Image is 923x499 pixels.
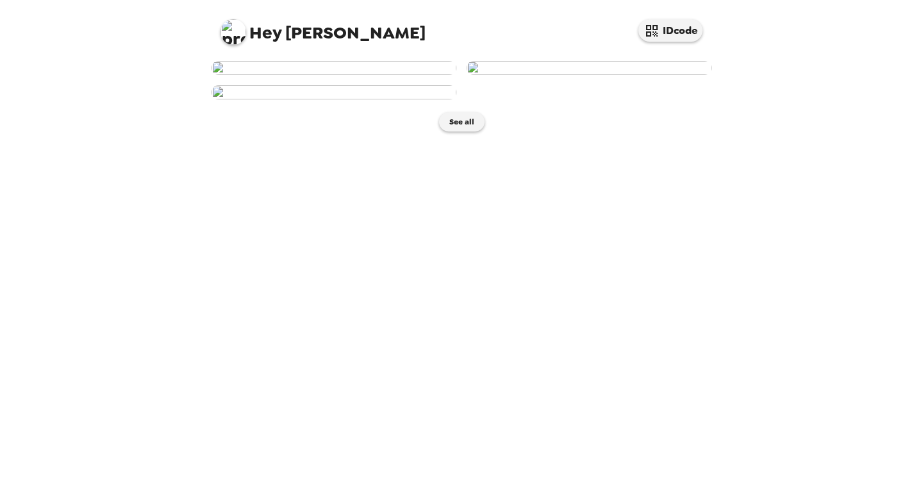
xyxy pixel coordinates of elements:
button: See all [439,112,485,131]
img: user-276527 [467,61,711,75]
span: [PERSON_NAME] [220,13,426,42]
img: profile pic [220,19,246,45]
img: user-276529 [212,61,456,75]
span: Hey [249,21,281,44]
button: IDcode [638,19,703,42]
img: user-276526 [212,85,456,99]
